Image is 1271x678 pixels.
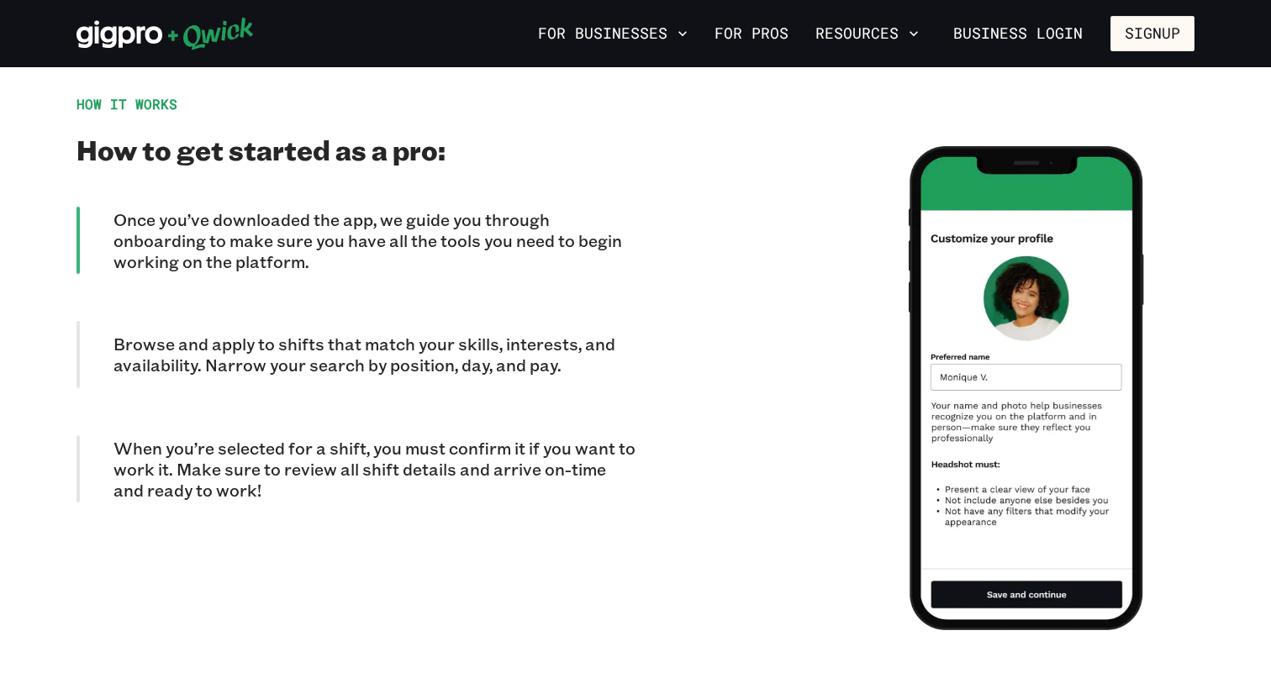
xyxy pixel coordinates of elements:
div: When you’re selected for a shift, you must confirm it if you want to work it. Make sure to review... [76,435,635,502]
img: Step 1: Customize your Profile [909,146,1144,630]
div: Once you’ve downloaded the app, we guide you through onboarding to make sure you have all the too... [76,207,635,274]
a: For Pros [708,19,795,48]
p: Browse and apply to shifts that match your skills, interests, and availability. Narrow your searc... [113,334,635,376]
a: Business Login [939,16,1097,51]
p: Once you’ve downloaded the app, we guide you through onboarding to make sure you have all the too... [113,209,635,272]
h2: How to get started as a pro: [76,133,635,166]
div: Browse and apply to shifts that match your skills, interests, and availability. Narrow your searc... [76,321,635,388]
div: HOW IT WORKS [76,96,635,113]
button: For Businesses [531,19,694,48]
p: When you’re selected for a shift, you must confirm it if you want to work it. Make sure to review... [113,438,635,501]
button: Signup [1110,16,1195,51]
button: Resources [809,19,926,48]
